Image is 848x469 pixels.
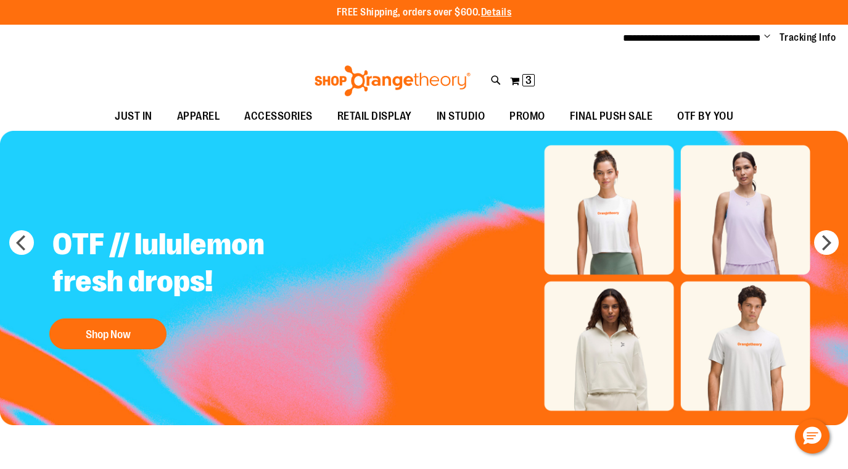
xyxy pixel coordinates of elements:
[558,102,665,131] a: FINAL PUSH SALE
[43,217,350,355] a: OTF // lululemon fresh drops! Shop Now
[177,102,220,130] span: APPAREL
[509,102,545,130] span: PROMO
[115,102,152,130] span: JUST IN
[9,230,34,255] button: prev
[814,230,839,255] button: next
[325,102,424,131] a: RETAIL DISPLAY
[102,102,165,131] a: JUST IN
[165,102,233,131] a: APPAREL
[497,102,558,131] a: PROMO
[337,6,512,20] p: FREE Shipping, orders over $600.
[232,102,325,131] a: ACCESSORIES
[525,74,532,86] span: 3
[481,7,512,18] a: Details
[244,102,313,130] span: ACCESSORIES
[677,102,733,130] span: OTF BY YOU
[424,102,498,131] a: IN STUDIO
[780,31,836,44] a: Tracking Info
[570,102,653,130] span: FINAL PUSH SALE
[313,65,472,96] img: Shop Orangetheory
[337,102,412,130] span: RETAIL DISPLAY
[437,102,485,130] span: IN STUDIO
[795,419,829,454] button: Hello, have a question? Let’s chat.
[764,31,770,44] button: Account menu
[49,318,167,349] button: Shop Now
[43,217,350,312] h2: OTF // lululemon fresh drops!
[665,102,746,131] a: OTF BY YOU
